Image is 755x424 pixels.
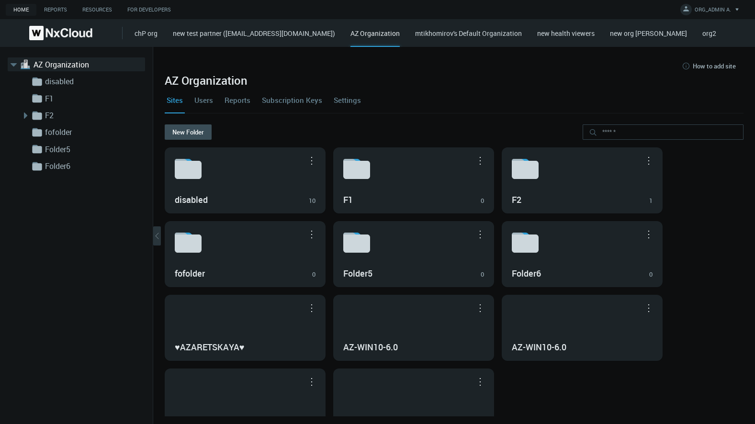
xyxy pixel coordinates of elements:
a: Sites [165,87,185,113]
nx-search-highlight: AZ-WIN10-6.0 [343,341,398,353]
a: Reports [36,4,75,16]
div: 10 [309,196,316,206]
a: Home [6,4,36,16]
div: 0 [481,270,484,279]
a: Users [192,87,215,113]
a: Subscription Keys [260,87,324,113]
div: 0 [312,270,316,279]
a: new health viewers [537,29,595,38]
a: Folder6 [45,160,141,172]
a: mtikhomirov's Default Organization [415,29,522,38]
a: new org [PERSON_NAME] [610,29,687,38]
div: 0 [649,270,653,279]
a: new test partner ([EMAIL_ADDRESS][DOMAIN_NAME]) [173,29,335,38]
nx-search-highlight: fofolder [175,268,205,279]
nx-search-highlight: ♥AZARETSKAYA♥ [175,341,244,353]
a: Folder5 [45,144,141,155]
a: For Developers [120,4,179,16]
nx-search-highlight: Folder5 [343,268,372,279]
a: Reports [223,87,252,113]
span: How to add site [693,62,736,70]
a: AZ Organization [34,59,129,70]
a: chP org [135,29,158,38]
img: Nx Cloud logo [29,26,92,40]
div: AZ Organization [350,28,400,47]
a: fofolder [45,126,141,138]
a: F2 [45,110,141,121]
a: disabled [45,76,141,87]
h2: AZ Organization [165,74,744,87]
a: F1 [45,93,141,104]
nx-search-highlight: F1 [343,194,353,205]
nx-search-highlight: F2 [512,194,521,205]
nx-search-highlight: Folder6 [512,268,541,279]
div: 1 [649,196,653,206]
a: Settings [332,87,363,113]
button: New Folder [165,124,212,140]
span: ORG_ADMIN A. [695,6,731,17]
a: org2 [702,29,716,38]
div: 0 [481,196,484,206]
button: How to add site [674,58,744,74]
a: Resources [75,4,120,16]
nx-search-highlight: disabled [175,194,208,205]
nx-search-highlight: AZ-WIN10-6.0 [512,341,566,353]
